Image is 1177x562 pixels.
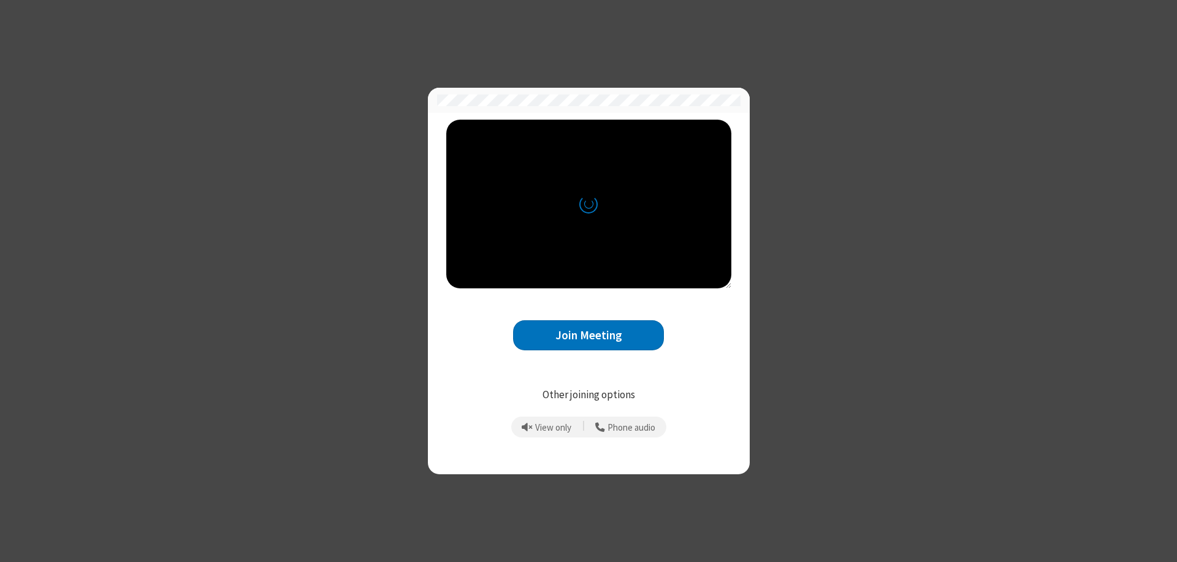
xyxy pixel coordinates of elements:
button: Join Meeting [513,320,664,350]
span: Phone audio [608,423,655,433]
button: Use your phone for mic and speaker while you view the meeting on this device. [591,417,660,437]
p: Other joining options [446,387,731,403]
span: | [582,418,585,436]
button: Prevent echo when there is already an active mic and speaker in the room. [517,417,576,437]
span: View only [535,423,571,433]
